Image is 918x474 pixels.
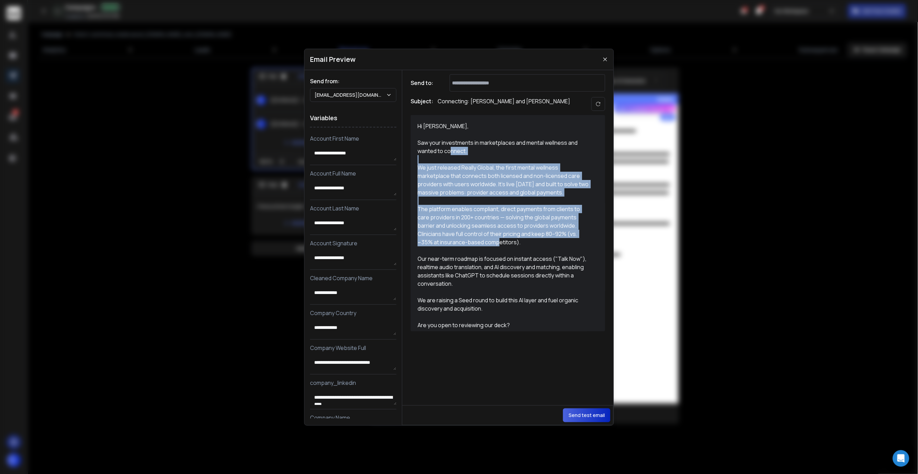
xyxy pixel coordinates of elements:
[310,204,396,212] p: Account Last Name
[310,344,396,352] p: Company Website Full
[438,97,570,111] p: Connecting: [PERSON_NAME] and [PERSON_NAME]
[315,92,386,98] p: [EMAIL_ADDRESS][DOMAIN_NAME]
[310,379,396,387] p: company_linkedin
[418,122,590,324] div: Hi [PERSON_NAME], Saw your investments in marketplaces and mental wellness and wanted to connect....
[411,97,433,111] h1: Subject:
[893,450,909,467] div: Open Intercom Messenger
[310,55,356,64] h1: Email Preview
[310,77,396,85] h1: Send from:
[310,274,396,282] p: Cleaned Company Name
[310,134,396,143] p: Account First Name
[310,169,396,178] p: Account Full Name
[310,109,396,127] h1: Variables
[411,79,438,87] h1: Send to:
[310,239,396,247] p: Account Signature
[310,309,396,317] p: Company Country
[563,408,610,422] button: Send test email
[310,414,396,422] p: Company Name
